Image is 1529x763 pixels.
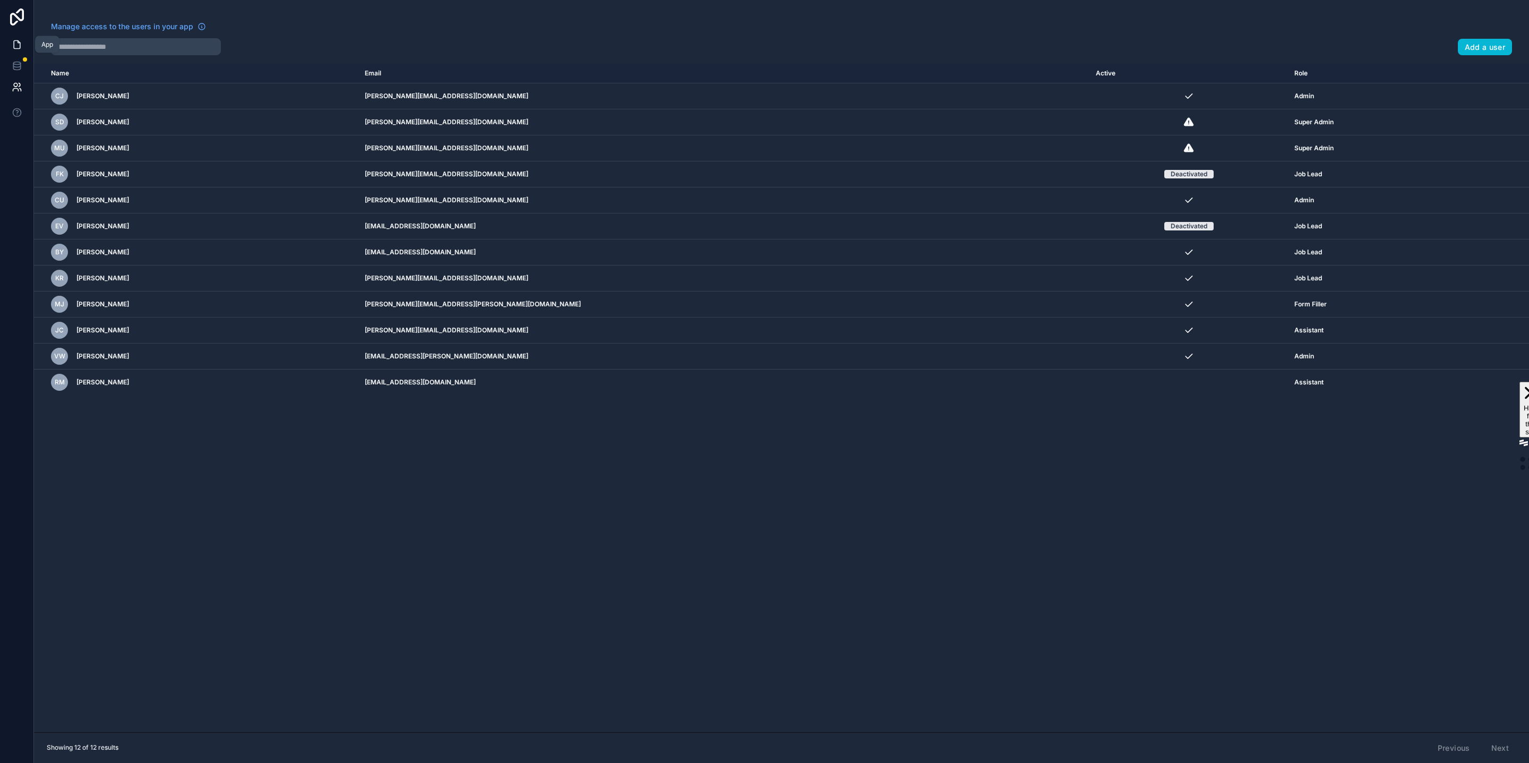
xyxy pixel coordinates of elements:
[358,344,1090,370] td: [EMAIL_ADDRESS][PERSON_NAME][DOMAIN_NAME]
[55,248,64,256] span: BY
[1294,196,1314,204] span: Admin
[76,92,129,100] span: [PERSON_NAME]
[76,222,129,230] span: [PERSON_NAME]
[358,370,1090,396] td: [EMAIL_ADDRESS][DOMAIN_NAME]
[1458,39,1513,56] button: Add a user
[358,213,1090,239] td: [EMAIL_ADDRESS][DOMAIN_NAME]
[51,21,206,32] a: Manage access to the users in your app
[55,222,64,230] span: EV
[1294,248,1322,256] span: Job Lead
[76,248,129,256] span: [PERSON_NAME]
[55,196,64,204] span: CU
[358,318,1090,344] td: [PERSON_NAME][EMAIL_ADDRESS][DOMAIN_NAME]
[41,40,53,49] div: App
[55,378,65,387] span: RM
[1294,92,1314,100] span: Admin
[358,109,1090,135] td: [PERSON_NAME][EMAIL_ADDRESS][DOMAIN_NAME]
[54,144,65,152] span: MU
[55,118,64,126] span: SD
[76,300,129,308] span: [PERSON_NAME]
[76,274,129,282] span: [PERSON_NAME]
[358,292,1090,318] td: [PERSON_NAME][EMAIL_ADDRESS][PERSON_NAME][DOMAIN_NAME]
[1294,118,1334,126] span: Super Admin
[1294,144,1334,152] span: Super Admin
[1089,64,1288,83] th: Active
[34,64,358,83] th: Name
[1171,222,1207,230] div: Deactivated
[55,92,64,100] span: CJ
[1171,170,1207,178] div: Deactivated
[1294,378,1324,387] span: Assistant
[55,300,64,308] span: MJ
[358,83,1090,109] td: [PERSON_NAME][EMAIL_ADDRESS][DOMAIN_NAME]
[1294,352,1314,361] span: Admin
[51,21,193,32] span: Manage access to the users in your app
[47,743,118,752] span: Showing 12 of 12 results
[76,144,129,152] span: [PERSON_NAME]
[54,352,65,361] span: VW
[56,170,64,178] span: FK
[1294,222,1322,230] span: Job Lead
[34,64,1529,732] div: scrollable content
[1294,274,1322,282] span: Job Lead
[1288,64,1454,83] th: Role
[1294,326,1324,335] span: Assistant
[76,170,129,178] span: [PERSON_NAME]
[358,239,1090,265] td: [EMAIL_ADDRESS][DOMAIN_NAME]
[76,378,129,387] span: [PERSON_NAME]
[76,326,129,335] span: [PERSON_NAME]
[55,326,64,335] span: JC
[358,265,1090,292] td: [PERSON_NAME][EMAIL_ADDRESS][DOMAIN_NAME]
[358,64,1090,83] th: Email
[358,161,1090,187] td: [PERSON_NAME][EMAIL_ADDRESS][DOMAIN_NAME]
[76,196,129,204] span: [PERSON_NAME]
[358,187,1090,213] td: [PERSON_NAME][EMAIL_ADDRESS][DOMAIN_NAME]
[76,118,129,126] span: [PERSON_NAME]
[1294,170,1322,178] span: Job Lead
[55,274,64,282] span: KR
[358,135,1090,161] td: [PERSON_NAME][EMAIL_ADDRESS][DOMAIN_NAME]
[1294,300,1327,308] span: Form Filler
[76,352,129,361] span: [PERSON_NAME]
